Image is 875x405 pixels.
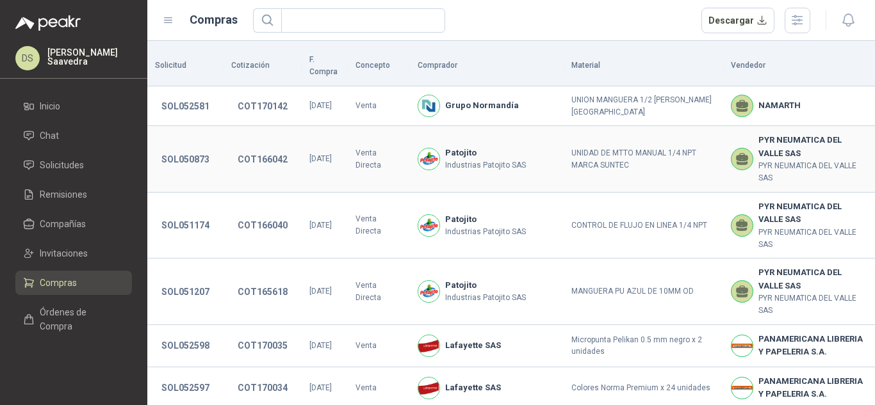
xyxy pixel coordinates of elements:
[155,148,216,171] button: SOL050873
[40,129,59,143] span: Chat
[418,335,439,356] img: Company Logo
[40,99,60,113] span: Inicio
[309,101,332,110] span: [DATE]
[418,377,439,399] img: Company Logo
[40,158,84,172] span: Solicitudes
[231,95,294,118] button: COT170142
[758,333,867,359] b: PANAMERICANA LIBRERIA Y PAPELERIA S.A.
[348,325,410,367] td: Venta
[758,266,867,292] b: PYR NEUMATICA DEL VALLE SAS
[15,271,132,295] a: Compras
[701,8,775,33] button: Descargar
[15,241,132,266] a: Invitaciones
[40,276,77,290] span: Compras
[564,86,723,127] td: UNION MANGUERA 1/2 [PERSON_NAME][GEOGRAPHIC_DATA]
[231,148,294,171] button: COT166042
[15,182,132,207] a: Remisiones
[445,279,526,292] b: Patojito
[231,376,294,399] button: COT170034
[40,187,87,202] span: Remisiones
[410,46,564,86] th: Comprador
[564,193,723,259] td: CONTROL DE FLUJO EN LINEA 1/4 NPT
[564,325,723,367] td: Micropunta Pelikan 0.5 mm negro x 2 unidades
[445,99,519,112] b: Grupo Normandía
[348,193,410,259] td: Venta Directa
[15,300,132,338] a: Órdenes de Compra
[155,376,216,399] button: SOL052597
[231,280,294,303] button: COT165618
[758,200,867,226] b: PYR NEUMATICA DEL VALLE SAS
[190,11,238,29] h1: Compras
[309,154,332,163] span: [DATE]
[155,214,216,237] button: SOL051174
[564,46,723,86] th: Material
[231,334,294,357] button: COT170035
[445,159,526,171] p: Industrias Patojito SAS
[15,212,132,236] a: Compañías
[348,46,410,86] th: Concepto
[155,334,216,357] button: SOL052598
[348,258,410,325] td: Venta Directa
[732,377,753,399] img: Company Logo
[445,292,526,304] p: Industrias Patojito SAS
[348,86,410,127] td: Venta
[155,95,216,118] button: SOL052581
[445,226,526,238] p: Industrias Patojito SAS
[15,94,132,118] a: Inicio
[758,99,801,112] b: NAMARTH
[758,292,867,317] p: PYR NEUMATICA DEL VALLE SAS
[309,221,332,230] span: [DATE]
[418,215,439,236] img: Company Logo
[758,134,867,160] b: PYR NEUMATICA DEL VALLE SAS
[418,148,439,170] img: Company Logo
[445,339,501,352] b: Lafayette SAS
[309,383,332,392] span: [DATE]
[758,375,867,401] b: PANAMERICANA LIBRERIA Y PAPELERIA S.A.
[40,305,120,333] span: Órdenes de Compra
[309,341,332,350] span: [DATE]
[15,153,132,177] a: Solicitudes
[40,217,86,231] span: Compañías
[348,126,410,193] td: Venta Directa
[418,281,439,302] img: Company Logo
[231,214,294,237] button: COT166040
[15,46,40,70] div: DS
[723,46,875,86] th: Vendedor
[309,287,332,296] span: [DATE]
[302,46,348,86] th: F. Compra
[15,15,81,31] img: Logo peakr
[564,258,723,325] td: MANGUERA PU AZUL DE 10MM OD
[224,46,302,86] th: Cotización
[564,126,723,193] td: UNIDAD DE MTTO MANUAL 1/4 NPT MARCA SUNTEC
[758,226,867,251] p: PYR NEUMATICA DEL VALLE SAS
[155,280,216,303] button: SOL051207
[758,160,867,184] p: PYR NEUMATICA DEL VALLE SAS
[47,48,132,66] p: [PERSON_NAME] Saavedra
[418,95,439,116] img: Company Logo
[40,246,88,260] span: Invitaciones
[445,381,501,394] b: Lafayette SAS
[732,335,753,356] img: Company Logo
[445,213,526,226] b: Patojito
[147,46,224,86] th: Solicitud
[445,147,526,159] b: Patojito
[15,123,132,148] a: Chat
